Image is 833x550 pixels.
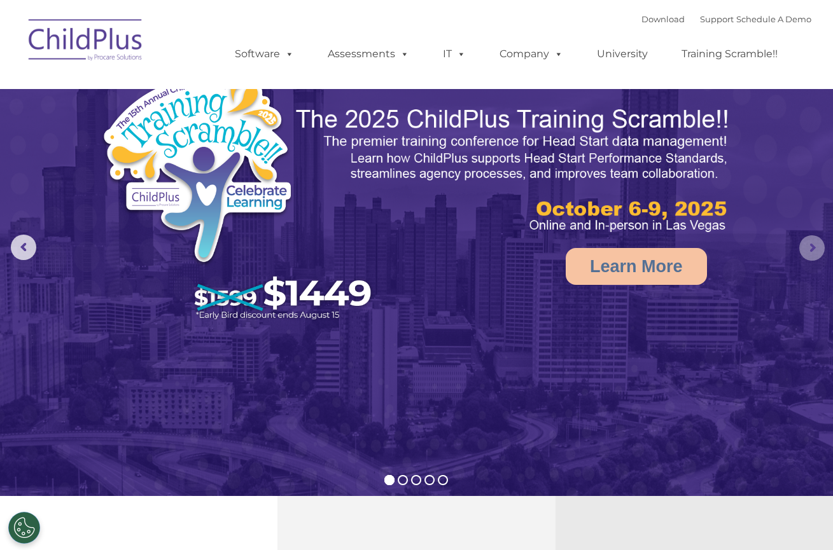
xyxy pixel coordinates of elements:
a: Training Scramble!! [669,41,790,67]
a: IT [430,41,479,67]
font: | [641,14,811,24]
a: Assessments [315,41,422,67]
span: Last name [177,84,216,93]
a: Schedule A Demo [736,14,811,24]
a: Download [641,14,685,24]
a: Learn More [566,248,707,285]
a: Support [700,14,734,24]
a: University [584,41,661,67]
span: Phone number [177,136,231,146]
button: Cookies Settings [8,512,40,544]
a: Software [222,41,307,67]
img: ChildPlus by Procare Solutions [22,10,150,74]
a: Company [487,41,576,67]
